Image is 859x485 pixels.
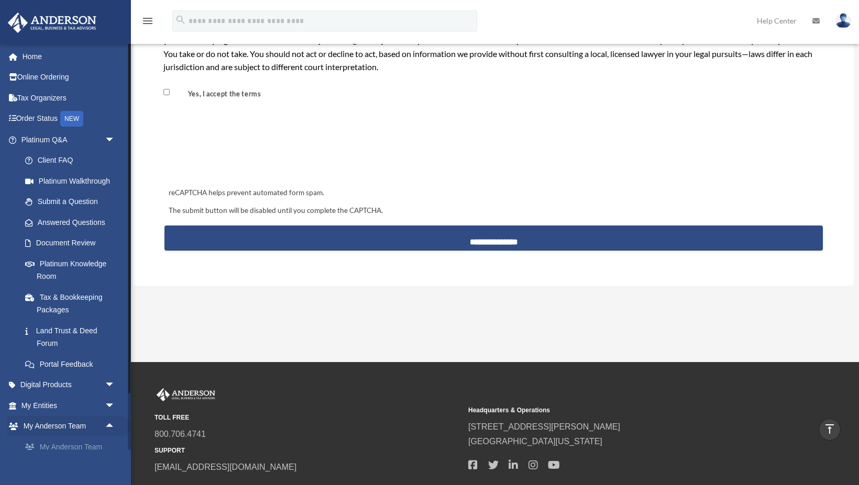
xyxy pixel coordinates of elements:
[164,205,823,217] div: The submit button will be disabled until you complete the CAPTCHA.
[15,212,131,233] a: Answered Questions
[835,13,851,28] img: User Pic
[7,375,131,396] a: Digital Productsarrow_drop_down
[15,287,131,320] a: Tax & Bookkeeping Packages
[5,13,100,33] img: Anderson Advisors Platinum Portal
[155,412,461,423] small: TOLL FREE
[15,191,131,212] a: Submit a Question
[823,423,836,435] i: vertical_align_top
[15,354,131,375] a: Portal Feedback
[163,20,824,73] div: The information we provide does not necessarily represent the opinion of [PERSON_NAME] Business A...
[155,388,217,402] img: Anderson Advisors Platinum Portal
[819,419,841,441] a: vertical_align_top
[15,233,126,254] a: Document Review
[155,463,296,471] a: [EMAIL_ADDRESS][DOMAIN_NAME]
[7,129,131,150] a: Platinum Q&Aarrow_drop_down
[105,375,126,396] span: arrow_drop_down
[7,46,131,67] a: Home
[468,437,602,446] a: [GEOGRAPHIC_DATA][US_STATE]
[155,430,206,438] a: 800.706.4741
[468,422,620,431] a: [STREET_ADDRESS][PERSON_NAME]
[175,14,186,26] i: search
[172,89,265,99] label: Yes, I accept the terms
[166,125,325,166] iframe: reCAPTCHA
[164,187,823,199] div: reCAPTCHA helps prevent automated form spam.
[15,150,131,171] a: Client FAQ
[7,108,131,130] a: Order StatusNEW
[60,111,83,127] div: NEW
[15,436,131,457] a: My Anderson Team
[7,87,131,108] a: Tax Organizers
[468,405,775,416] small: Headquarters & Operations
[105,129,126,151] span: arrow_drop_down
[15,171,131,191] a: Platinum Walkthrough
[7,395,131,416] a: My Entitiesarrow_drop_down
[105,395,126,416] span: arrow_drop_down
[15,320,131,354] a: Land Trust & Deed Forum
[7,67,131,88] a: Online Ordering
[15,253,131,287] a: Platinum Knowledge Room
[141,18,154,27] a: menu
[141,15,154,27] i: menu
[155,445,461,456] small: SUPPORT
[105,416,126,437] span: arrow_drop_up
[7,416,131,437] a: My Anderson Teamarrow_drop_up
